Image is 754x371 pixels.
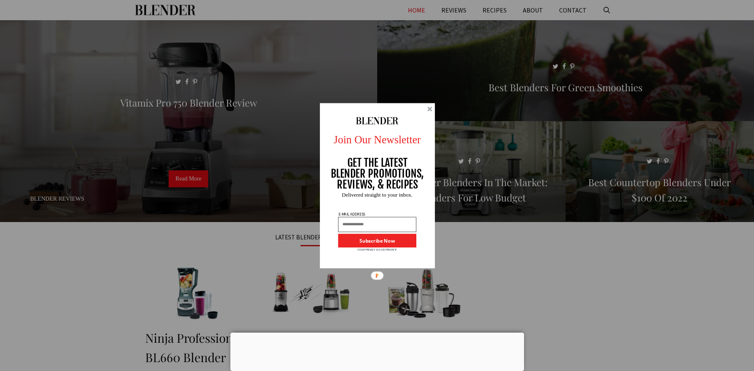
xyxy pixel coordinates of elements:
[357,247,397,252] p: YOUR PRIVACY IS OUR PRIORITY
[337,212,366,216] p: E-MAIL ADDRESS
[314,192,440,197] p: Delivered straight to your inbox.
[338,234,416,247] button: Subscribe Now
[314,131,440,147] p: Join Our Newsletter
[230,333,524,369] iframe: Advertisement
[330,157,424,189] p: GET THE LATEST BLENDER PROMOTIONS, REVIEWS, & RECIPES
